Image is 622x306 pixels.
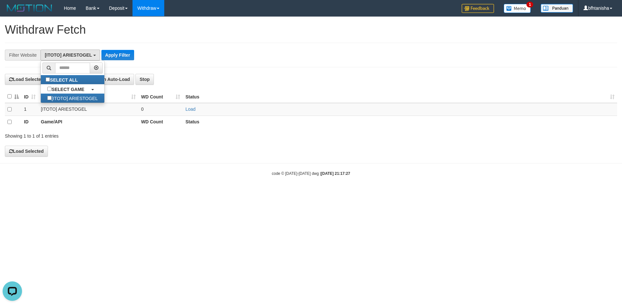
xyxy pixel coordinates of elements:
img: Feedback.jpg [462,4,494,13]
span: 0 [141,107,144,112]
label: [ITOTO] ARIESTOGEL [41,94,104,103]
th: ID [21,116,38,128]
div: Filter Website [5,50,40,61]
button: Open LiveChat chat widget [3,3,22,22]
div: Showing 1 to 1 of 1 entries [5,130,254,139]
button: Apply Filter [101,50,134,60]
th: Game/API: activate to sort column ascending [38,90,138,103]
th: Game/API [38,116,138,128]
td: 1 [21,103,38,116]
input: SELECT ALL [46,77,50,82]
b: SELECT GAME [52,87,84,92]
th: Status [183,116,617,128]
th: ID: activate to sort column ascending [21,90,38,103]
img: Button%20Memo.svg [504,4,531,13]
img: panduan.png [541,4,573,13]
span: 1 [526,2,533,7]
th: Status: activate to sort column ascending [183,90,617,103]
input: [ITOTO] ARIESTOGEL [47,96,52,100]
label: SELECT ALL [41,75,84,84]
img: MOTION_logo.png [5,3,54,13]
input: SELECT GAME [47,87,52,91]
a: SELECT GAME [41,85,104,94]
button: Stop [135,74,154,85]
strong: [DATE] 21:17:27 [321,171,350,176]
button: Load Selected [5,146,48,157]
span: [ITOTO] ARIESTOGEL [45,52,92,58]
a: Load [185,107,195,112]
h1: Withdraw Fetch [5,23,617,36]
button: [ITOTO] ARIESTOGEL [40,50,100,61]
td: [ITOTO] ARIESTOGEL [38,103,138,116]
button: Load Selected [5,74,48,85]
th: WD Count [138,116,183,128]
small: code © [DATE]-[DATE] dwg | [272,171,350,176]
th: WD Count: activate to sort column ascending [138,90,183,103]
button: Run Auto-Load [89,74,134,85]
